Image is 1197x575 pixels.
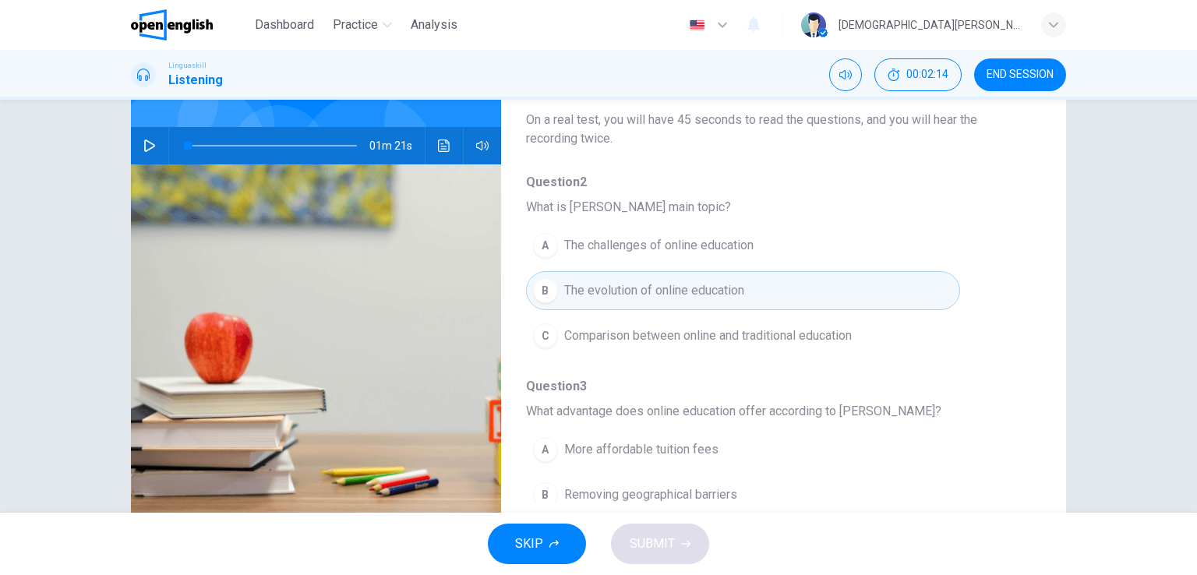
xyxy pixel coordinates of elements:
[533,437,558,462] div: A
[801,12,826,37] img: Profile picture
[131,9,213,41] img: OpenEnglish logo
[526,226,960,265] button: AThe challenges of online education
[564,281,744,300] span: The evolution of online education
[411,16,457,34] span: Analysis
[987,69,1054,81] span: END SESSION
[526,316,960,355] button: CComparison between online and traditional education
[564,485,737,504] span: Removing geographical barriers
[906,69,948,81] span: 00:02:14
[564,236,754,255] span: The challenges of online education
[687,19,707,31] img: en
[526,173,1016,192] span: Question 2
[874,58,962,91] div: Hide
[526,402,1016,421] span: What advantage does online education offer according to [PERSON_NAME]?
[526,475,960,514] button: BRemoving geographical barriers
[333,16,378,34] span: Practice
[249,11,320,39] button: Dashboard
[839,16,1022,34] div: [DEMOGRAPHIC_DATA][PERSON_NAME]
[168,60,207,71] span: Linguaskill
[564,440,719,459] span: More affordable tuition fees
[874,58,962,91] button: 00:02:14
[369,127,425,164] span: 01m 21s
[533,278,558,303] div: B
[168,71,223,90] h1: Listening
[974,58,1066,91] button: END SESSION
[526,111,1016,148] span: On a real test, you will have 45 seconds to read the questions, and you will hear the recording t...
[533,233,558,258] div: A
[526,377,1016,396] span: Question 3
[526,430,960,469] button: AMore affordable tuition fees
[488,524,586,564] button: SKIP
[131,9,249,41] a: OpenEnglish logo
[533,323,558,348] div: C
[829,58,862,91] div: Mute
[515,533,543,555] span: SKIP
[255,16,314,34] span: Dashboard
[432,127,457,164] button: Click to see the audio transcription
[404,11,464,39] button: Analysis
[526,271,960,310] button: BThe evolution of online education
[131,164,501,527] img: Listen to Emma Johnson, a specialist of online learning, discussing the evolution of online educa...
[327,11,398,39] button: Practice
[526,198,1016,217] span: What is [PERSON_NAME] main topic?
[533,482,558,507] div: B
[564,326,852,345] span: Comparison between online and traditional education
